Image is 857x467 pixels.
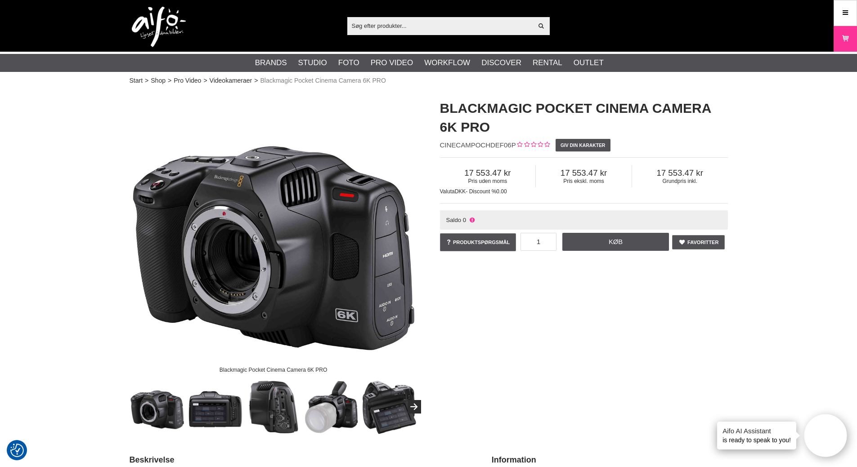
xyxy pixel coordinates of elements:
[10,442,24,458] button: Samtykkepræferencer
[536,178,632,184] span: Pris ekskl. moms
[492,454,728,466] h2: Information
[210,76,252,85] a: Videokameraer
[362,380,417,434] img: Stor LCD som kan vinklas
[440,233,516,251] a: Produktspørgsmål
[371,57,413,69] a: Pro Video
[174,76,201,85] a: Pro Video
[536,168,632,178] span: 17 553.47
[260,76,386,85] span: Blackmagic Pocket Cinema Camera 6K PRO
[130,76,143,85] a: Start
[632,178,728,184] span: Grundpris inkl.
[556,139,610,151] a: Giv din karakter
[130,380,184,434] img: Blackmagic Pocket Cinema Camera 6K PRO
[516,141,550,150] div: Kundebed&#248;mmelse: 0
[440,99,728,137] h1: Blackmagic Pocket Cinema Camera 6K PRO
[130,90,417,378] img: Blackmagic Pocket Cinema Camera 6K PRO
[533,57,562,69] a: Rental
[10,444,24,457] img: Revisit consent button
[496,188,507,195] span: 0.00
[632,168,728,178] span: 17 553.47
[145,76,148,85] span: >
[455,188,466,195] span: DKK
[304,380,359,434] img: Canon EF objektivfäste
[672,235,725,249] a: Favoritter
[408,400,421,414] button: Next
[562,233,669,251] a: Køb
[440,141,516,149] span: CINECAMPOCHDEF06P
[212,362,335,378] div: Blackmagic Pocket Cinema Camera 6K PRO
[188,380,242,434] img: Avancerad filmkamera, inbyggt gråfilter
[440,188,455,195] span: Valuta
[132,7,186,47] img: logo.png
[717,422,796,449] div: is ready to speak to you!
[440,178,536,184] span: Pris uden moms
[338,57,359,69] a: Foto
[130,454,469,466] h2: Beskrivelse
[722,426,791,436] h4: Aifo AI Assistant
[424,57,470,69] a: Workflow
[246,380,301,434] img: Stort antal anslutningsmöjligheter, standard HDMI
[254,76,258,85] span: >
[298,57,327,69] a: Studio
[347,19,533,32] input: Søg efter produkter...
[168,76,171,85] span: >
[440,168,536,178] span: 17 553.47
[463,217,466,223] span: 0
[151,76,166,85] a: Shop
[203,76,207,85] span: >
[466,188,496,195] span: - Discount %
[255,57,287,69] a: Brands
[574,57,604,69] a: Outlet
[468,217,476,223] i: Ikke på lager
[446,217,461,223] span: Saldo
[481,57,521,69] a: Discover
